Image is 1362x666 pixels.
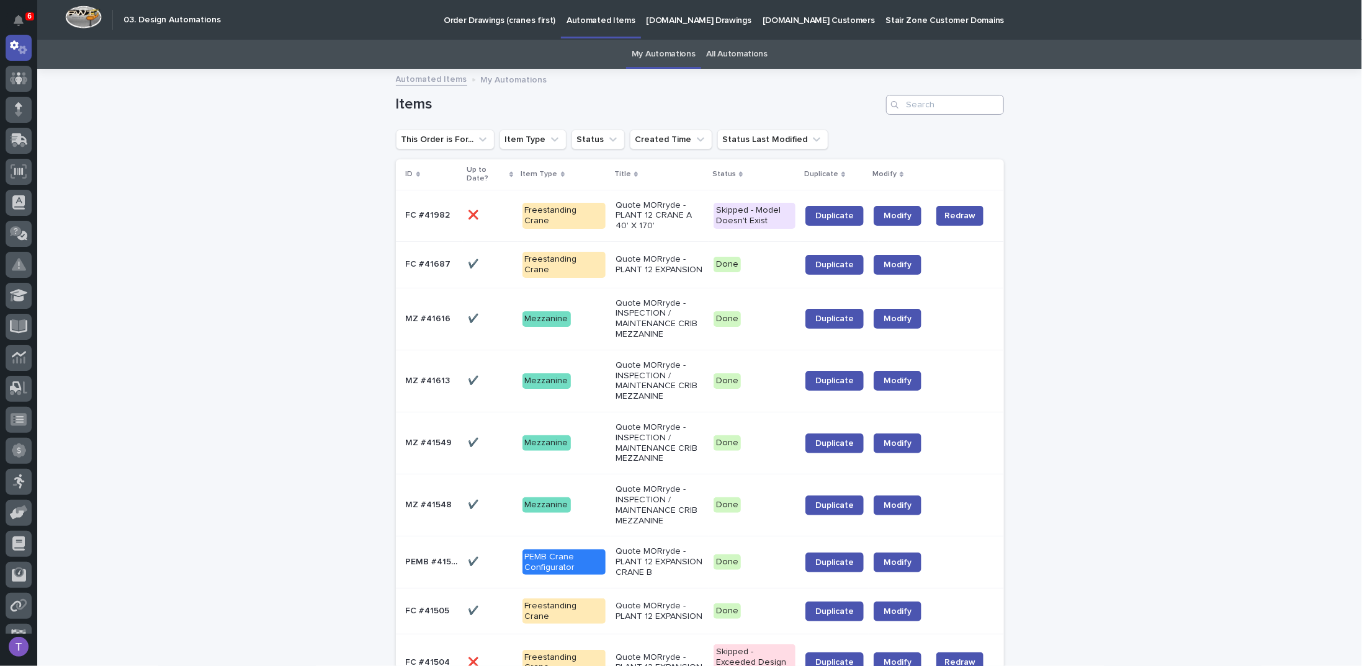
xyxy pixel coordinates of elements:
[6,634,32,660] button: users-avatar
[884,439,912,448] span: Modify
[874,309,921,329] a: Modify
[815,501,854,510] span: Duplicate
[872,167,897,181] p: Modify
[805,495,864,515] a: Duplicate
[522,311,571,327] div: Mezzanine
[468,554,481,567] p: ✔️
[714,203,796,229] div: Skipped - Model Doesn't Exist
[406,167,413,181] p: ID
[874,433,921,453] a: Modify
[396,190,1004,241] tr: FC #41982FC #41982 ❌❌ Freestanding CraneQuote MORryde - PLANT 12 CRANE A 40' X 170'Skipped - Mode...
[406,373,453,386] p: MZ #41613
[884,376,912,385] span: Modify
[406,497,455,510] p: MZ #41548
[468,257,481,270] p: ✔️
[805,553,864,572] a: Duplicate
[804,167,838,181] p: Duplicate
[468,373,481,386] p: ✔️
[884,501,912,510] span: Modify
[616,546,704,577] p: Quote MORryde - PLANT 12 EXPANSION CRANE B
[522,203,606,229] div: Freestanding Crane
[406,603,452,616] p: FC #41505
[884,607,912,616] span: Modify
[616,254,704,275] p: Quote MORryde - PLANT 12 EXPANSION
[468,497,481,510] p: ✔️
[396,536,1004,588] tr: PEMB #41542PEMB #41542 ✔️✔️ PEMB Crane ConfiguratorQuote MORryde - PLANT 12 EXPANSION CRANE BDone...
[714,497,741,513] div: Done
[714,373,741,389] div: Done
[805,602,864,621] a: Duplicate
[714,311,741,327] div: Done
[467,163,506,186] p: Up to Date?
[406,435,455,448] p: MZ #41549
[884,558,912,567] span: Modify
[522,373,571,389] div: Mezzanine
[815,439,854,448] span: Duplicate
[521,167,558,181] p: Item Type
[396,241,1004,288] tr: FC #41687FC #41687 ✔️✔️ Freestanding CraneQuote MORryde - PLANT 12 EXPANSIONDoneDuplicateModify
[714,257,741,272] div: Done
[6,7,32,33] button: Notifications
[406,208,453,221] p: FC #41982
[815,558,854,567] span: Duplicate
[717,130,828,149] button: Status Last Modified
[616,601,704,622] p: Quote MORryde - PLANT 12 EXPANSION
[396,474,1004,536] tr: MZ #41548MZ #41548 ✔️✔️ MezzanineQuote MORryde - INSPECTION / MAINTENANCE CRIB MEZZANINEDoneDupli...
[874,602,921,621] a: Modify
[712,167,736,181] p: Status
[65,6,102,29] img: Workspace Logo
[522,435,571,451] div: Mezzanine
[874,553,921,572] a: Modify
[874,495,921,515] a: Modify
[468,435,481,448] p: ✔️
[396,588,1004,634] tr: FC #41505FC #41505 ✔️✔️ Freestanding CraneQuote MORryde - PLANT 12 EXPANSIONDoneDuplicateModify
[616,484,704,526] p: Quote MORryde - INSPECTION / MAINTENANCE CRIB MEZZANINE
[944,210,975,222] span: Redraw
[468,311,481,324] p: ✔️
[886,95,1004,115] input: Search
[396,71,467,86] a: Automated Items
[396,130,495,149] button: This Order is For...
[16,15,32,35] div: Notifications6
[522,497,571,513] div: Mezzanine
[884,211,912,220] span: Modify
[884,314,912,323] span: Modify
[396,288,1004,350] tr: MZ #41616MZ #41616 ✔️✔️ MezzanineQuote MORryde - INSPECTION / MAINTENANCE CRIB MEZZANINEDoneDupli...
[396,412,1004,474] tr: MZ #41549MZ #41549 ✔️✔️ MezzanineQuote MORryde - INSPECTION / MAINTENANCE CRIB MEZZANINEDoneDupli...
[714,603,741,619] div: Done
[123,15,221,25] h2: 03. Design Automations
[805,371,864,391] a: Duplicate
[522,549,606,575] div: PEMB Crane Configurator
[805,433,864,453] a: Duplicate
[571,130,625,149] button: Status
[815,260,854,269] span: Duplicate
[805,206,864,226] a: Duplicate
[522,598,606,624] div: Freestanding Crane
[614,167,631,181] p: Title
[396,350,1004,412] tr: MZ #41613MZ #41613 ✔️✔️ MezzanineQuote MORryde - INSPECTION / MAINTENANCE CRIB MEZZANINEDoneDupli...
[616,200,704,231] p: Quote MORryde - PLANT 12 CRANE A 40' X 170'
[815,314,854,323] span: Duplicate
[815,376,854,385] span: Duplicate
[396,95,881,113] h1: Items
[632,40,696,69] a: My Automations
[481,72,547,86] p: My Automations
[406,554,461,567] p: PEMB #41542
[406,311,454,324] p: MZ #41616
[815,211,854,220] span: Duplicate
[874,371,921,391] a: Modify
[936,206,983,226] button: Redraw
[884,260,912,269] span: Modify
[714,435,741,451] div: Done
[468,208,481,221] p: ❌
[805,255,864,275] a: Duplicate
[874,206,921,226] a: Modify
[522,252,606,278] div: Freestanding Crane
[874,255,921,275] a: Modify
[805,309,864,329] a: Duplicate
[27,12,32,20] p: 6
[616,360,704,402] p: Quote MORryde - INSPECTION / MAINTENANCE CRIB MEZZANINE
[468,603,481,616] p: ✔️
[707,40,768,69] a: All Automations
